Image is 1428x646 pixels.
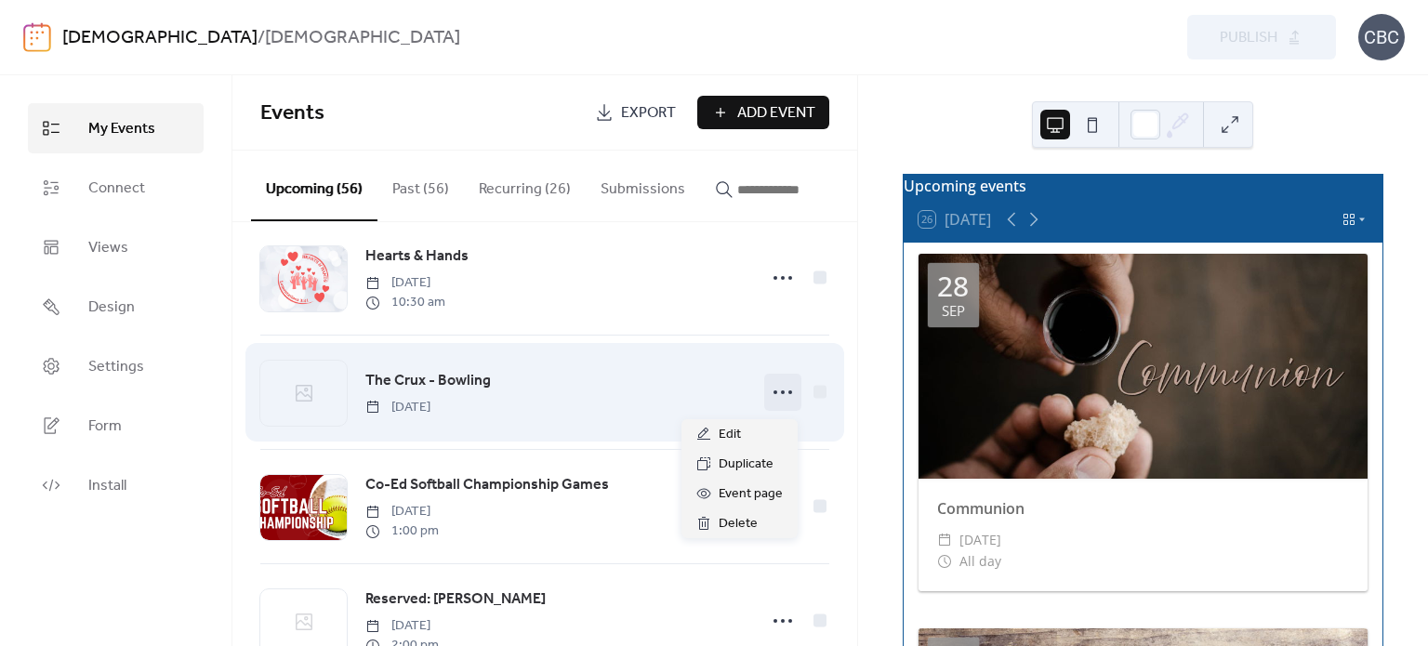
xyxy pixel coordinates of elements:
a: Export [581,96,690,129]
a: My Events [28,103,204,153]
a: Design [28,282,204,332]
span: Events [260,93,324,134]
span: Install [88,475,126,497]
span: Export [621,102,676,125]
span: My Events [88,118,155,140]
div: ​ [937,529,952,551]
span: Settings [88,356,144,378]
span: Duplicate [719,454,773,476]
a: Form [28,401,204,451]
button: Add Event [697,96,829,129]
a: Connect [28,163,204,213]
a: Install [28,460,204,510]
span: [DATE] [365,502,439,521]
a: Hearts & Hands [365,244,469,269]
button: Submissions [586,151,700,219]
span: 10:30 am [365,293,445,312]
a: [DEMOGRAPHIC_DATA] [62,20,258,56]
span: Delete [719,513,758,535]
a: The Crux - Bowling [365,369,491,393]
span: [DATE] [365,273,445,293]
span: Co-Ed Softball Championship Games [365,474,609,496]
div: ​ [937,550,952,573]
span: Views [88,237,128,259]
span: Hearts & Hands [365,245,469,268]
div: Communion [919,497,1368,520]
a: Reserved: [PERSON_NAME] [365,587,546,612]
span: The Crux - Bowling [365,370,491,392]
b: / [258,20,265,56]
a: Settings [28,341,204,391]
span: 1:00 pm [365,521,439,541]
img: logo [23,22,51,52]
span: Edit [719,424,741,446]
div: CBC [1358,14,1405,60]
button: Recurring (26) [464,151,586,219]
button: Upcoming (56) [251,151,377,221]
div: 28 [937,272,969,300]
a: Views [28,222,204,272]
span: Connect [88,178,145,200]
span: [DATE] [365,616,439,636]
div: Upcoming events [904,175,1382,197]
span: Reserved: [PERSON_NAME] [365,588,546,611]
span: Event page [719,483,783,506]
span: Add Event [737,102,815,125]
button: Past (56) [377,151,464,219]
span: Design [88,297,135,319]
div: Sep [942,304,965,318]
span: Form [88,415,122,438]
span: All day [959,550,1001,573]
span: [DATE] [959,529,1001,551]
span: [DATE] [365,398,430,417]
a: Co-Ed Softball Championship Games [365,473,609,497]
b: [DEMOGRAPHIC_DATA] [265,20,460,56]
